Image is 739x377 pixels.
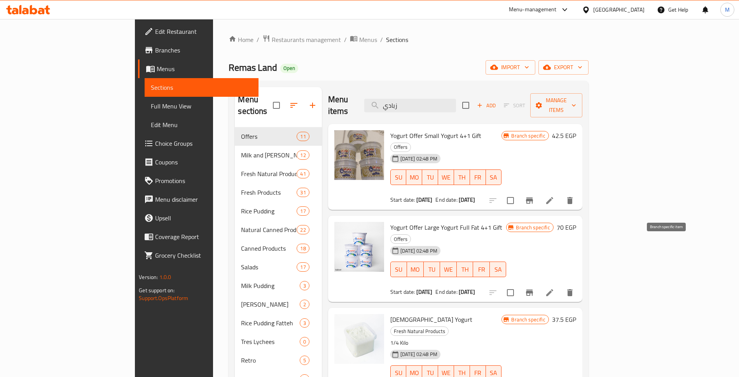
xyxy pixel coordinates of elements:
span: Natural Canned Products [241,225,297,234]
img: Quraish Yogurt [334,314,384,364]
div: items [297,169,309,178]
span: Add [476,101,497,110]
span: 0 [300,338,309,346]
div: [GEOGRAPHIC_DATA] [593,5,645,14]
button: TU [424,262,440,277]
a: Menus [350,35,377,45]
div: [PERSON_NAME]2 [235,295,321,314]
div: Fresh Products31 [235,183,321,202]
span: Choice Groups [155,139,252,148]
button: MO [407,262,424,277]
div: items [297,225,309,234]
div: Offers [390,143,411,152]
span: Offers [391,143,411,152]
span: Add item [474,99,499,112]
b: [DATE] [459,195,475,205]
span: Sort sections [285,96,303,115]
button: Add [474,99,499,112]
span: FR [476,264,487,275]
div: Retro5 [235,351,321,370]
div: items [297,150,309,160]
span: Start date: [390,287,415,297]
div: items [300,337,309,346]
span: SU [394,264,404,275]
div: Rice Pudding [241,206,297,216]
div: Rice Pudding Fatteh [241,318,299,328]
a: Menu disclaimer [138,190,258,209]
div: Tres Lychees [241,337,299,346]
div: Canned Products [241,244,297,253]
nav: breadcrumb [229,35,588,45]
div: Milk Pudding3 [235,276,321,295]
div: items [300,300,309,309]
span: [PERSON_NAME] [241,300,299,309]
span: Select to update [502,284,519,301]
span: Grocery Checklist [155,251,252,260]
span: SA [489,172,499,183]
button: TU [422,169,438,185]
span: Branches [155,45,252,55]
span: Fresh Natural Products [241,169,297,178]
span: TU [425,172,435,183]
div: items [297,206,309,216]
span: Branch specific [508,316,548,323]
span: TH [457,172,467,183]
span: Fresh Natural Products [391,327,448,336]
span: 22 [297,226,309,234]
div: items [297,188,309,197]
span: 5 [300,357,309,364]
div: Fresh Natural Products [390,326,449,336]
span: Menus [157,64,252,73]
span: Menu disclaimer [155,195,252,204]
span: 11 [297,133,309,140]
span: Upsell [155,213,252,223]
p: 1/4 Kilo [390,338,502,348]
a: Upsell [138,209,258,227]
span: Select all sections [268,97,285,113]
span: Menus [359,35,377,44]
span: MO [409,172,419,183]
a: Choice Groups [138,134,258,153]
span: End date: [435,195,457,205]
a: Edit menu item [545,196,554,205]
span: Coverage Report [155,232,252,241]
span: Branch specific [513,224,553,231]
a: Menus [138,59,258,78]
span: Milk Pudding [241,281,299,290]
div: Salads [241,262,297,272]
div: Natural Canned Products22 [235,220,321,239]
span: Select to update [502,192,519,209]
button: FR [473,262,490,277]
button: TH [457,262,473,277]
div: items [297,132,309,141]
span: Yogurt Offer Small Yogurt 4+1 Gift [390,130,481,141]
span: import [492,63,529,72]
span: MO [410,264,421,275]
a: Edit menu item [545,288,554,297]
span: Manage items [536,96,576,115]
button: delete [561,283,579,302]
div: Canned Products18 [235,239,321,258]
button: WE [438,169,454,185]
span: [DATE] 02:48 PM [397,247,440,255]
a: Edit Restaurant [138,22,258,41]
div: Retro [241,356,299,365]
span: WE [443,264,454,275]
a: Restaurants management [262,35,341,45]
span: [DATE] 02:48 PM [397,155,440,162]
span: export [545,63,582,72]
span: 12 [297,152,309,159]
button: SU [390,262,407,277]
span: [DATE] 02:48 PM [397,351,440,358]
span: Restaurants management [272,35,341,44]
span: 41 [297,170,309,178]
a: Full Menu View [145,97,258,115]
div: Tres Lychees0 [235,332,321,351]
div: Salads17 [235,258,321,276]
span: Offers [241,132,297,141]
input: search [364,99,456,112]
